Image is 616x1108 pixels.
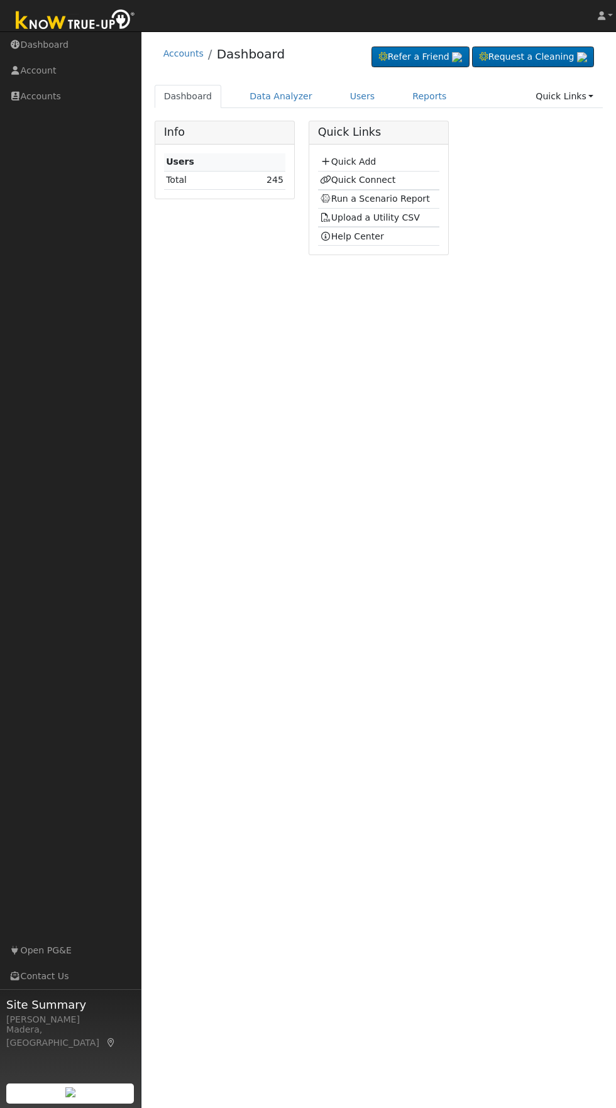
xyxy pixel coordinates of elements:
[6,1013,135,1026] div: [PERSON_NAME]
[526,85,603,108] a: Quick Links
[6,1023,135,1050] div: Madera, [GEOGRAPHIC_DATA]
[217,47,285,62] a: Dashboard
[6,996,135,1013] span: Site Summary
[403,85,456,108] a: Reports
[65,1087,75,1097] img: retrieve
[240,85,322,108] a: Data Analyzer
[452,52,462,62] img: retrieve
[341,85,385,108] a: Users
[577,52,587,62] img: retrieve
[106,1038,117,1048] a: Map
[155,85,222,108] a: Dashboard
[472,47,594,68] a: Request a Cleaning
[371,47,470,68] a: Refer a Friend
[163,48,204,58] a: Accounts
[9,7,141,35] img: Know True-Up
